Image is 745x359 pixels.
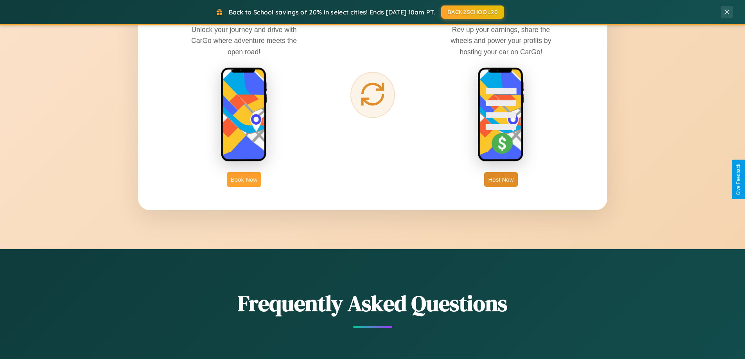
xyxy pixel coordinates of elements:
button: BACK2SCHOOL20 [441,5,504,19]
span: Back to School savings of 20% in select cities! Ends [DATE] 10am PT. [229,8,435,16]
img: host phone [478,67,524,163]
div: Give Feedback [736,164,741,195]
p: Rev up your earnings, share the wheels and power your profits by hosting your car on CarGo! [442,24,560,57]
h2: Frequently Asked Questions [138,288,607,318]
button: Host Now [484,172,517,187]
img: rent phone [221,67,267,163]
p: Unlock your journey and drive with CarGo where adventure meets the open road! [185,24,303,57]
button: Book Now [227,172,261,187]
